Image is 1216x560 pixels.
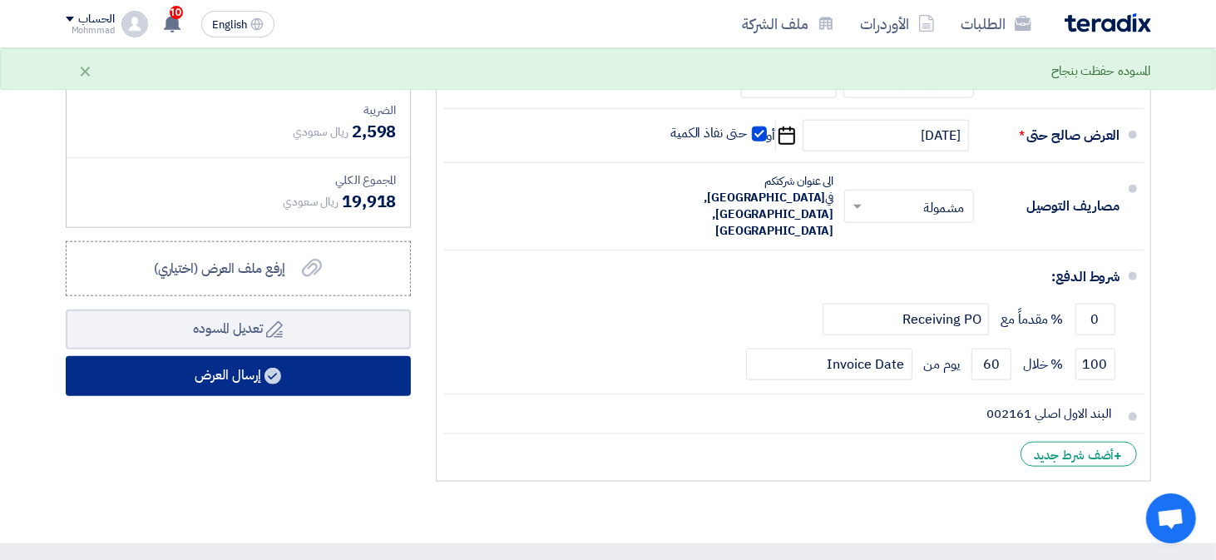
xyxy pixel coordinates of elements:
div: Mohmmad [66,26,115,35]
input: أضف ملاحظاتك و شروطك هنا [457,398,1120,429]
div: المسوده حفظت بنجاح [1051,62,1150,81]
span: % خلال [1023,356,1064,373]
div: الى عنوان شركتكم في [651,173,834,240]
div: × [79,61,93,81]
button: English [201,11,274,37]
span: 10 [170,6,183,19]
div: المجموع الكلي [80,171,397,189]
span: English [212,19,247,31]
span: أو [767,127,776,144]
div: أضف شرط جديد [1021,442,1137,467]
span: يوم من [924,356,960,373]
div: العرض صالح حتى [987,116,1120,156]
img: profile_test.png [121,11,148,37]
img: Teradix logo [1065,13,1151,32]
input: سنة-شهر-يوم [803,120,969,151]
span: ريال سعودي [283,193,339,211]
a: الطلبات [948,4,1045,43]
span: 2,598 [352,119,397,144]
div: مصاريف التوصيل [987,186,1120,226]
input: payment-term-2 [823,304,989,335]
button: إرسال العرض [66,356,411,396]
span: % مقدماً مع [1001,311,1063,328]
input: payment-term-2 [1075,349,1115,380]
button: تعديل المسوده [66,310,411,349]
label: حتى نفاذ الكمية [670,125,767,141]
div: الحساب [79,12,115,27]
span: 19,918 [342,189,396,214]
a: الأوردرات [848,4,948,43]
input: payment-term-2 [971,349,1011,380]
span: + [1115,446,1123,466]
span: ريال سعودي [293,123,348,141]
div: دردشة مفتوحة [1146,493,1196,543]
input: payment-term-1 [1075,304,1115,335]
span: إرفع ملف العرض (اختياري) [154,259,286,279]
div: شروط الدفع: [470,257,1120,297]
a: ملف الشركة [729,4,848,43]
input: payment-term-2 [746,349,912,380]
span: [GEOGRAPHIC_DATA], [GEOGRAPHIC_DATA], [GEOGRAPHIC_DATA] [704,189,833,240]
div: الضريبة [80,102,397,119]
